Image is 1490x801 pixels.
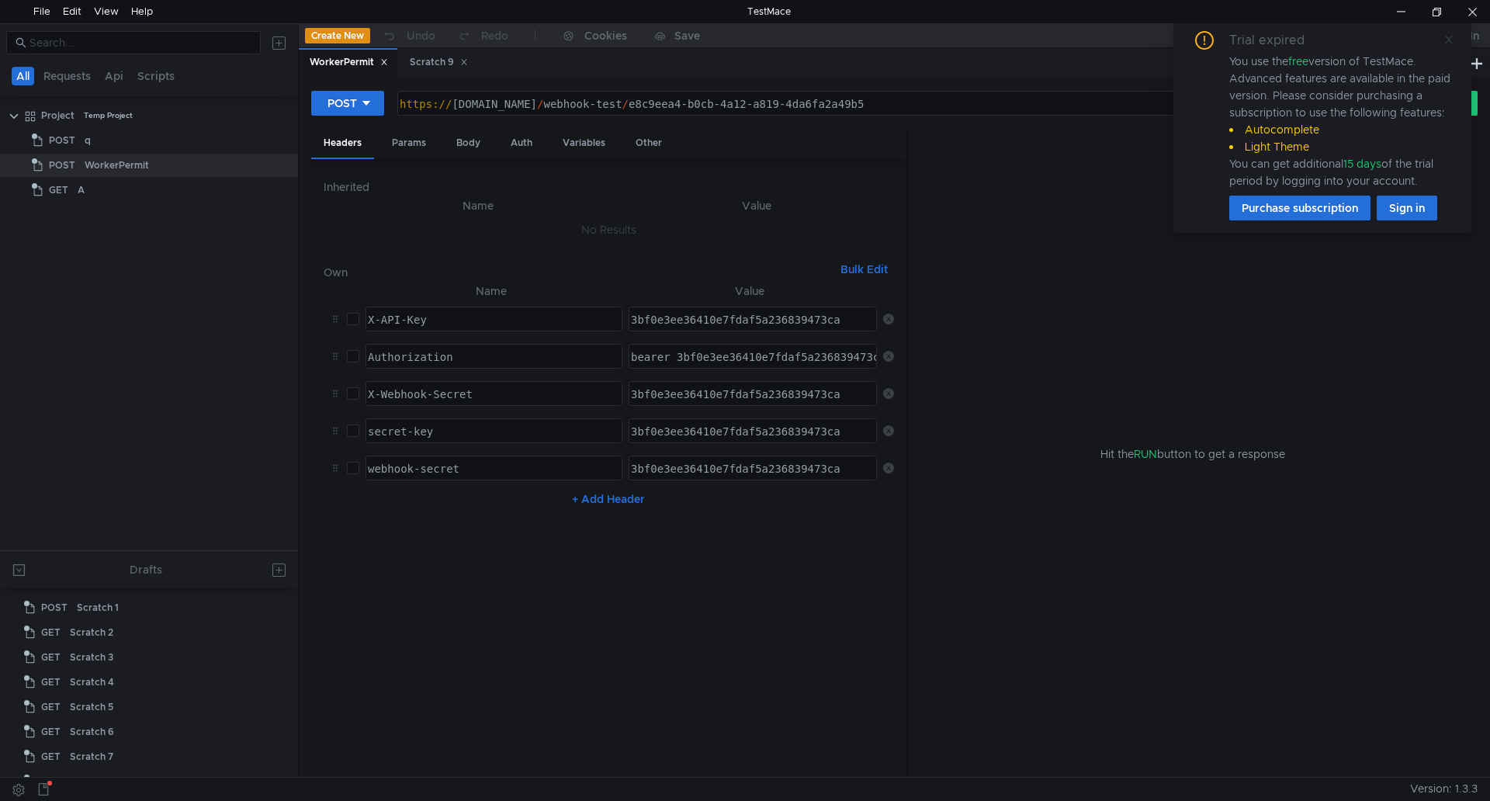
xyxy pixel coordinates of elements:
[310,54,388,71] div: WorkerPermit
[41,720,61,744] span: GET
[49,179,68,202] span: GET
[41,671,61,694] span: GET
[41,621,61,644] span: GET
[1134,447,1157,461] span: RUN
[41,695,61,719] span: GET
[85,129,91,152] div: q
[407,26,435,45] div: Undo
[674,30,700,41] div: Save
[49,154,75,177] span: POST
[41,745,61,768] span: GET
[130,560,162,579] div: Drafts
[359,282,623,300] th: Name
[1100,446,1285,463] span: Hit the button to get a response
[1229,138,1453,155] li: Light Theme
[311,91,384,116] button: POST
[550,129,618,158] div: Variables
[78,179,85,202] div: A
[41,646,61,669] span: GET
[1229,121,1453,138] li: Autocomplete
[336,196,620,215] th: Name
[410,54,468,71] div: Scratch 9
[370,24,446,47] button: Undo
[1229,196,1370,220] button: Purchase subscription
[41,596,68,619] span: POST
[41,104,74,127] div: Project
[70,695,113,719] div: Scratch 5
[70,770,113,793] div: Scratch 8
[444,129,493,158] div: Body
[1343,157,1381,171] span: 15 days
[12,67,34,85] button: All
[324,263,834,282] h6: Own
[70,646,113,669] div: Scratch 3
[1288,54,1308,68] span: free
[84,104,133,127] div: Temp Project
[623,129,674,158] div: Other
[327,95,357,112] div: POST
[622,282,877,300] th: Value
[498,129,545,158] div: Auth
[77,596,119,619] div: Scratch 1
[581,223,636,237] nz-embed-empty: No Results
[305,28,370,43] button: Create New
[1229,155,1453,189] div: You can get additional of the trial period by logging into your account.
[1229,31,1323,50] div: Trial expired
[1229,53,1453,189] div: You use the version of TestMace. Advanced features are available in the paid version. Please cons...
[41,770,61,793] span: GET
[481,26,508,45] div: Redo
[566,490,651,508] button: + Add Header
[311,129,374,159] div: Headers
[1410,778,1478,800] span: Version: 1.3.3
[85,154,149,177] div: WorkerPermit
[70,745,113,768] div: Scratch 7
[70,720,114,744] div: Scratch 6
[70,621,113,644] div: Scratch 2
[620,196,894,215] th: Value
[100,67,128,85] button: Api
[446,24,519,47] button: Redo
[1377,196,1437,220] button: Sign in
[379,129,438,158] div: Params
[834,260,894,279] button: Bulk Edit
[133,67,179,85] button: Scripts
[49,129,75,152] span: POST
[39,67,95,85] button: Requests
[29,34,251,51] input: Search...
[584,26,627,45] div: Cookies
[70,671,114,694] div: Scratch 4
[324,178,894,196] h6: Inherited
